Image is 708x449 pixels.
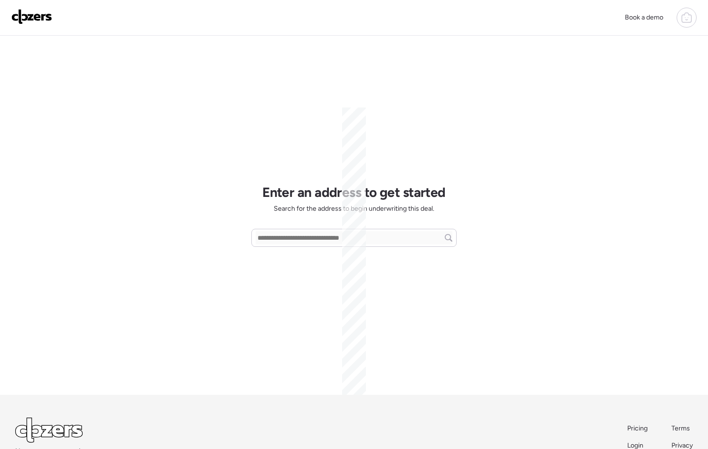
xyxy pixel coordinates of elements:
[262,184,446,200] h1: Enter an address to get started
[627,424,648,432] span: Pricing
[671,424,690,432] span: Terms
[15,418,83,443] img: Logo Light
[671,424,693,433] a: Terms
[627,424,649,433] a: Pricing
[274,204,434,214] span: Search for the address to begin underwriting this deal.
[11,9,52,24] img: Logo
[625,13,663,21] span: Book a demo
